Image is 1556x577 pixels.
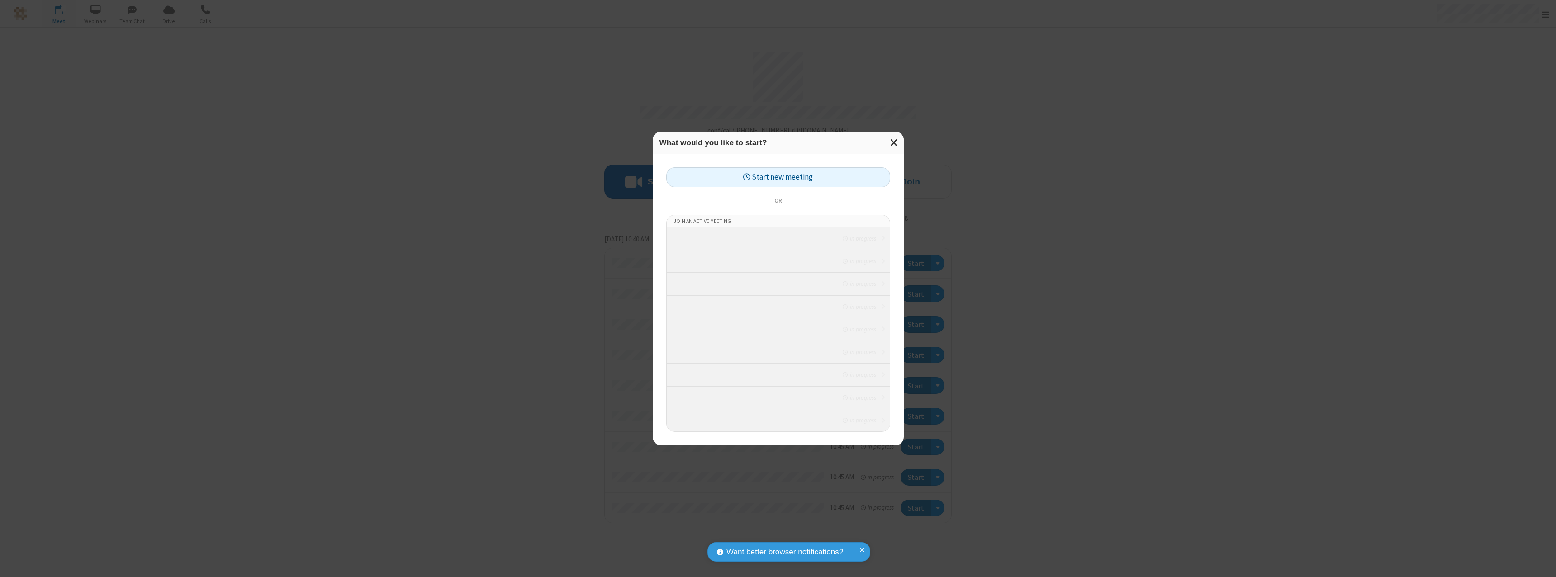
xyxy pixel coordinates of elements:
[843,257,876,265] em: in progress
[843,325,876,334] em: in progress
[666,167,890,188] button: Start new meeting
[843,393,876,402] em: in progress
[843,279,876,288] em: in progress
[885,132,904,154] button: Close modal
[843,370,876,379] em: in progress
[771,195,785,208] span: or
[659,138,897,147] h3: What would you like to start?
[726,546,843,558] span: Want better browser notifications?
[667,215,890,227] li: Join an active meeting
[843,303,876,311] em: in progress
[843,348,876,356] em: in progress
[843,234,876,243] em: in progress
[843,416,876,425] em: in progress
